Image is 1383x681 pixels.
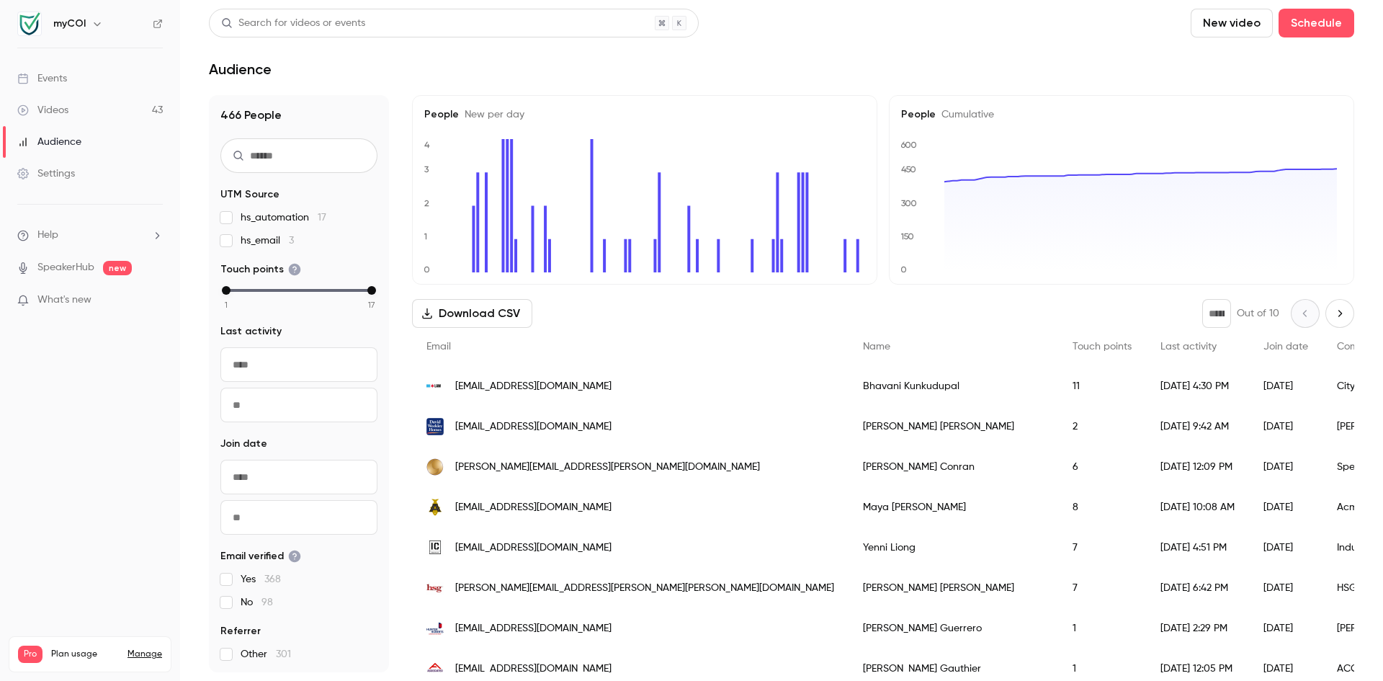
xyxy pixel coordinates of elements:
[1058,366,1146,406] div: 11
[1337,342,1382,352] span: Company
[1146,487,1249,528] div: [DATE] 10:08 AM
[426,378,444,395] img: cityofchicago.org
[455,379,612,394] span: [EMAIL_ADDRESS][DOMAIN_NAME]
[936,110,994,120] span: Cumulative
[318,213,326,223] span: 17
[241,233,294,248] span: hs_email
[220,324,282,339] span: Last activity
[289,236,294,246] span: 3
[220,107,377,124] h1: 466 People
[17,71,67,86] div: Events
[1249,528,1322,568] div: [DATE]
[220,437,267,451] span: Join date
[1249,366,1322,406] div: [DATE]
[426,539,444,556] img: industrycity.com
[276,649,291,659] span: 301
[127,649,162,660] a: Manage
[17,228,163,243] li: help-dropdown-opener
[900,140,917,150] text: 600
[849,447,1058,487] div: [PERSON_NAME] Conran
[426,620,444,637] img: hrcg.com
[424,264,430,275] text: 0
[241,572,281,587] span: Yes
[901,107,1342,122] h5: People
[1058,568,1146,608] div: 7
[1146,366,1249,406] div: [DATE] 4:30 PM
[1325,299,1354,328] button: Next page
[1160,342,1217,352] span: Last activity
[849,568,1058,608] div: [PERSON_NAME] [PERSON_NAME]
[1146,608,1249,649] div: [DATE] 2:29 PM
[424,231,427,241] text: 1
[1249,406,1322,447] div: [DATE]
[53,17,86,31] h6: myCOI
[17,103,68,117] div: Videos
[455,581,834,596] span: [PERSON_NAME][EMAIL_ADDRESS][PERSON_NAME][PERSON_NAME][DOMAIN_NAME]
[209,61,272,78] h1: Audience
[426,418,444,435] img: dwhomes.com
[103,261,132,275] span: new
[241,595,273,610] span: No
[264,574,281,584] span: 368
[225,298,228,311] span: 1
[849,487,1058,528] div: Maya [PERSON_NAME]
[424,164,429,174] text: 3
[37,228,58,243] span: Help
[900,231,914,241] text: 150
[849,608,1058,649] div: [PERSON_NAME] Guerrero
[17,135,81,149] div: Audience
[1249,447,1322,487] div: [DATE]
[1146,406,1249,447] div: [DATE] 9:42 AM
[455,419,612,435] span: [EMAIL_ADDRESS][DOMAIN_NAME]
[1146,528,1249,568] div: [DATE] 4:51 PM
[863,342,890,352] span: Name
[455,460,760,475] span: [PERSON_NAME][EMAIL_ADDRESS][PERSON_NAME][DOMAIN_NAME]
[1249,487,1322,528] div: [DATE]
[1146,568,1249,608] div: [DATE] 6:42 PM
[51,649,119,660] span: Plan usage
[221,16,365,31] div: Search for videos or events
[220,624,261,638] span: Referrer
[1058,447,1146,487] div: 6
[1073,342,1132,352] span: Touch points
[459,110,524,120] span: New per day
[900,264,907,275] text: 0
[426,458,444,476] img: menta.com
[220,549,301,564] span: Email verified
[17,166,75,181] div: Settings
[849,528,1058,568] div: Yenni Liong
[424,140,430,150] text: 4
[261,597,273,607] span: 98
[426,499,444,516] img: acmesmokedfish.com
[37,260,94,275] a: SpeakerHub
[1058,487,1146,528] div: 8
[368,298,375,311] span: 17
[455,500,612,515] span: [EMAIL_ADDRESS][DOMAIN_NAME]
[367,286,376,295] div: max
[426,579,444,597] img: herndon-group.com
[901,164,916,174] text: 450
[1237,306,1279,321] p: Out of 10
[1263,342,1308,352] span: Join date
[18,646,42,663] span: Pro
[1058,406,1146,447] div: 2
[424,107,865,122] h5: People
[18,12,41,35] img: myCOI
[241,647,291,662] span: Other
[455,621,612,636] span: [EMAIL_ADDRESS][DOMAIN_NAME]
[1191,9,1273,37] button: New video
[1249,608,1322,649] div: [DATE]
[901,198,917,208] text: 300
[455,662,612,677] span: [EMAIL_ADDRESS][DOMAIN_NAME]
[222,286,230,295] div: min
[455,540,612,556] span: [EMAIL_ADDRESS][DOMAIN_NAME]
[220,187,279,202] span: UTM Source
[849,366,1058,406] div: Bhavani Kunkudupal
[241,210,326,225] span: hs_automation
[424,198,429,208] text: 2
[1058,608,1146,649] div: 1
[426,342,451,352] span: Email
[849,406,1058,447] div: [PERSON_NAME] [PERSON_NAME]
[1146,447,1249,487] div: [DATE] 12:09 PM
[1279,9,1354,37] button: Schedule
